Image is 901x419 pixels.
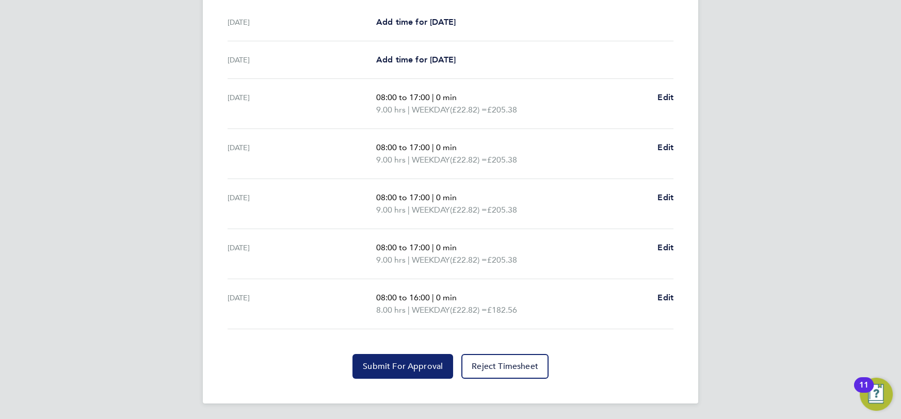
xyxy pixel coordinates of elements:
span: 9.00 hrs [376,105,406,115]
span: | [432,142,434,152]
span: 8.00 hrs [376,305,406,315]
span: £182.56 [487,305,517,315]
div: [DATE] [228,191,376,216]
span: | [408,305,410,315]
a: Add time for [DATE] [376,16,456,28]
span: Edit [657,243,673,252]
span: Submit For Approval [363,361,443,372]
span: £205.38 [487,205,517,215]
a: Edit [657,241,673,254]
span: 9.00 hrs [376,205,406,215]
a: Edit [657,91,673,104]
span: | [432,243,434,252]
div: [DATE] [228,292,376,316]
div: [DATE] [228,54,376,66]
span: (£22.82) = [450,155,487,165]
div: [DATE] [228,141,376,166]
span: 0 min [436,293,457,302]
span: 0 min [436,192,457,202]
span: | [408,255,410,265]
button: Submit For Approval [352,354,453,379]
span: 9.00 hrs [376,255,406,265]
span: 08:00 to 17:00 [376,192,430,202]
span: WEEKDAY [412,154,450,166]
span: WEEKDAY [412,204,450,216]
div: 11 [859,385,868,398]
span: 9.00 hrs [376,155,406,165]
span: (£22.82) = [450,305,487,315]
span: WEEKDAY [412,104,450,116]
span: (£22.82) = [450,205,487,215]
a: Edit [657,141,673,154]
span: 08:00 to 17:00 [376,142,430,152]
span: | [408,105,410,115]
span: Edit [657,192,673,202]
button: Open Resource Center, 11 new notifications [860,378,893,411]
span: (£22.82) = [450,105,487,115]
a: Edit [657,191,673,204]
span: 08:00 to 17:00 [376,92,430,102]
span: | [432,293,434,302]
span: | [432,192,434,202]
span: WEEKDAY [412,254,450,266]
span: 0 min [436,92,457,102]
span: £205.38 [487,105,517,115]
a: Edit [657,292,673,304]
span: Edit [657,92,673,102]
span: 08:00 to 16:00 [376,293,430,302]
span: WEEKDAY [412,304,450,316]
span: | [432,92,434,102]
div: [DATE] [228,91,376,116]
span: 0 min [436,243,457,252]
span: £205.38 [487,255,517,265]
a: Add time for [DATE] [376,54,456,66]
span: | [408,205,410,215]
span: Edit [657,293,673,302]
span: Reject Timesheet [472,361,538,372]
span: Add time for [DATE] [376,55,456,65]
div: [DATE] [228,241,376,266]
span: Edit [657,142,673,152]
span: 08:00 to 17:00 [376,243,430,252]
span: Add time for [DATE] [376,17,456,27]
span: £205.38 [487,155,517,165]
div: [DATE] [228,16,376,28]
button: Reject Timesheet [461,354,549,379]
span: 0 min [436,142,457,152]
span: | [408,155,410,165]
span: (£22.82) = [450,255,487,265]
